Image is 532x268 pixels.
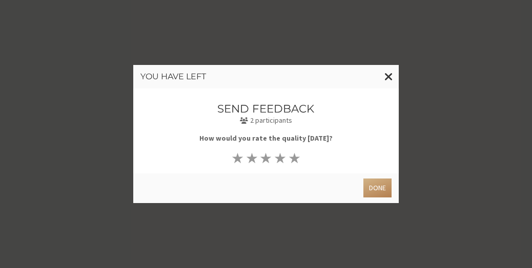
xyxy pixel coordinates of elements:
[363,178,392,197] button: Done
[244,151,259,165] button: ★
[168,115,364,126] p: 2 participants
[199,133,333,143] b: How would you rate the quality [DATE]?
[288,151,302,165] button: ★
[231,151,245,165] button: ★
[273,151,288,165] button: ★
[140,72,392,81] h3: You have left
[168,103,364,115] h3: Send feedback
[259,151,273,165] button: ★
[379,65,399,88] button: Close modal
